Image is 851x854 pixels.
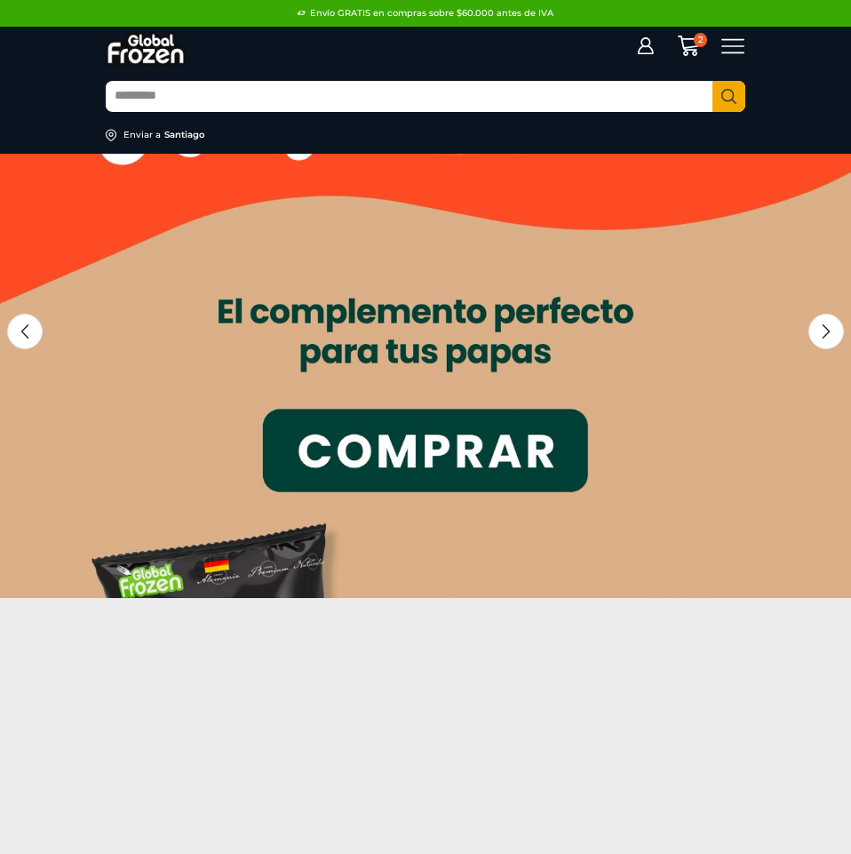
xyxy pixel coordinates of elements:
div: Enviar a [123,129,161,141]
div: Santiago [164,129,204,141]
a: 2 [668,35,707,57]
img: address-field-icon.svg [106,129,123,141]
span: 2 [694,33,708,47]
button: Search button [712,81,745,112]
